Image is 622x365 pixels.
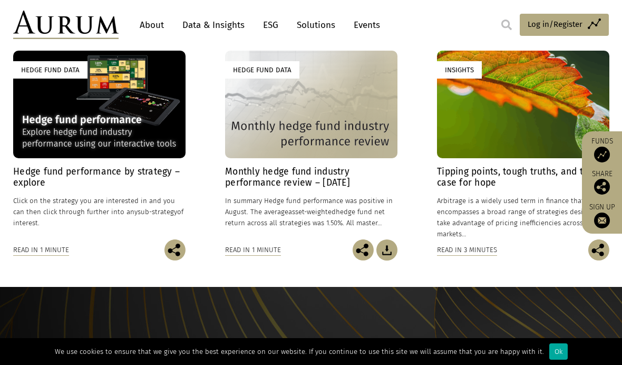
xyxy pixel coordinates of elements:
[13,244,69,256] div: Read in 1 minute
[520,14,609,36] a: Log in/Register
[258,15,284,35] a: ESG
[376,239,397,261] img: Download Article
[437,166,609,188] h4: Tipping points, tough truths, and the case for hope
[225,244,281,256] div: Read in 1 minute
[594,179,610,195] img: Share this post
[225,51,397,239] a: Hedge Fund Data Monthly hedge fund industry performance review – [DATE] In summary Hedge fund per...
[594,213,610,228] img: Sign up to our newsletter
[138,208,177,216] span: sub-strategy
[437,195,609,240] p: Arbitrage is a widely used term in finance that encompasses a broad range of strategies designed ...
[587,170,617,195] div: Share
[437,51,609,239] a: Insights Tipping points, tough truths, and the case for hope Arbitrage is a widely used term in f...
[225,166,397,188] h4: Monthly hedge fund industry performance review – [DATE]
[353,239,374,261] img: Share this post
[528,18,582,31] span: Log in/Register
[225,61,299,79] div: Hedge Fund Data
[288,208,336,216] span: asset-weighted
[348,15,380,35] a: Events
[13,51,186,239] a: Hedge Fund Data Hedge fund performance by strategy – explore Click on the strategy you are intere...
[587,203,617,228] a: Sign up
[13,61,88,79] div: Hedge Fund Data
[13,195,186,228] p: Click on the strategy you are interested in and you can then click through further into any of in...
[13,11,119,39] img: Aurum
[177,15,250,35] a: Data & Insights
[437,61,482,79] div: Insights
[13,166,186,188] h4: Hedge fund performance by strategy – explore
[437,244,497,256] div: Read in 3 minutes
[594,147,610,162] img: Access Funds
[587,137,617,162] a: Funds
[164,239,186,261] img: Share this post
[549,343,568,360] div: Ok
[291,15,341,35] a: Solutions
[225,195,397,228] p: In summary Hedge fund performance was positive in August. The average hedge fund net return acros...
[134,15,169,35] a: About
[501,20,512,30] img: search.svg
[588,239,609,261] img: Share this post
